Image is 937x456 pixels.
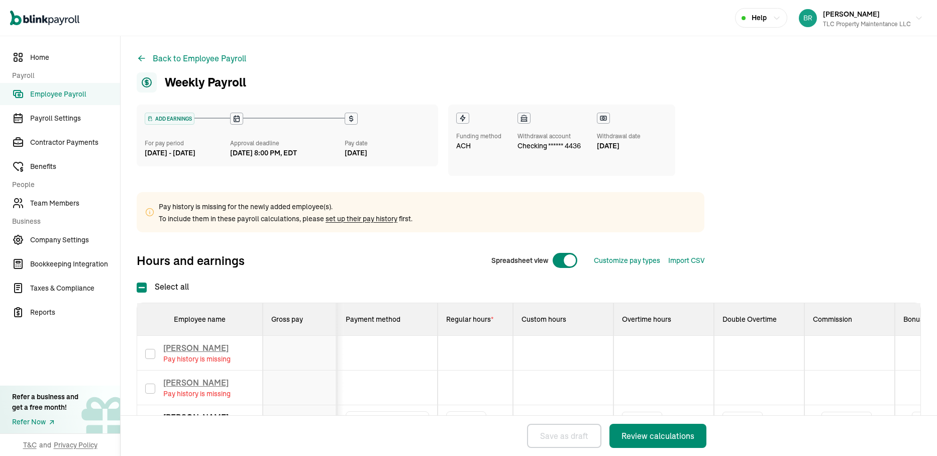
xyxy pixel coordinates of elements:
[491,255,548,266] span: Spreadsheet view
[446,411,486,433] input: TextInput
[597,141,641,151] div: [DATE]
[230,148,297,158] div: [DATE] 8:00 PM, EDT
[12,392,78,413] div: Refer a business and get a free month!
[517,132,581,141] div: Withdrawal account
[163,378,229,388] span: [PERSON_NAME]
[622,315,671,324] span: Overtime hours
[174,315,226,324] span: Employee name
[230,139,340,148] div: Approval deadline
[345,148,430,158] div: [DATE]
[163,343,229,353] span: [PERSON_NAME]
[30,198,120,209] span: Team Members
[271,314,329,324] div: Gross pay
[163,412,229,422] span: [PERSON_NAME]
[446,315,493,324] span: Regular hours
[145,113,194,124] div: ADD EARNINGS
[30,113,120,124] span: Payroll Settings
[163,354,231,364] div: Pay history is missing
[770,347,937,456] iframe: Chat Widget
[621,430,694,442] div: Review calculations
[30,161,120,172] span: Benefits
[823,20,911,29] div: TLC Property Maintentance LLC
[722,314,796,324] div: Double Overtime
[30,307,120,318] span: Reports
[522,314,605,324] div: Custom hours
[823,10,880,19] span: [PERSON_NAME]
[30,89,120,100] span: Employee Payroll
[668,255,704,266] button: Import CSV
[12,70,114,81] span: Payroll
[12,417,78,427] a: Refer Now
[609,424,706,448] button: Review calculations
[159,202,412,223] span: Pay history is missing for the newly added employee(s). To include them in these payroll calculat...
[903,315,923,324] span: Bonus
[145,148,230,158] div: [DATE] - [DATE]
[456,141,471,151] span: ACH
[527,424,601,448] button: Save as draft
[30,283,120,294] span: Taxes & Compliance
[813,315,852,324] span: Commission
[30,137,120,148] span: Contractor Payments
[30,235,120,245] span: Company Settings
[540,430,588,442] div: Save as draft
[30,259,120,269] span: Bookkeeping Integration
[137,52,246,64] button: Back to Employee Payroll
[735,8,787,28] button: Help
[137,72,246,93] h1: Weekly Payroll
[23,440,37,450] span: T&C
[456,132,501,141] div: Funding method
[54,440,97,450] span: Privacy Policy
[795,6,927,31] button: [PERSON_NAME]TLC Property Maintentance LLC
[346,315,400,324] span: Payment method
[10,4,79,33] nav: Global
[12,179,114,190] span: People
[345,139,430,148] div: Pay date
[722,412,763,433] input: 0.00
[594,255,660,266] button: Customize pay types
[137,252,245,268] span: Hours and earnings
[12,216,114,227] span: Business
[597,132,641,141] div: Withdrawal date
[30,52,120,63] span: Home
[752,13,767,23] span: Help
[137,281,189,293] label: Select all
[622,412,662,433] input: 0.00
[145,139,230,148] div: For pay period
[326,214,397,223] a: set up their pay history
[163,389,231,399] div: Pay history is missing
[137,283,147,293] input: Select all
